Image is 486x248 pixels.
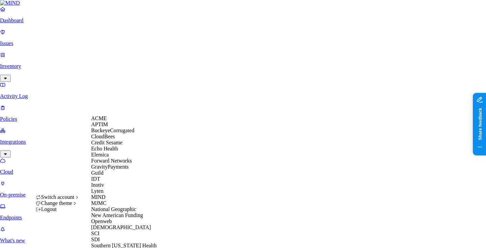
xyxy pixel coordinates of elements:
span: Forward Networks [91,158,132,164]
span: National Geographic [91,206,136,212]
span: IDT [91,176,100,182]
span: New American Funding [91,212,143,218]
span: MIND [91,194,106,200]
span: Lyten [91,188,103,194]
span: [DEMOGRAPHIC_DATA] [91,224,151,230]
span: CloudBees [91,134,115,139]
span: Inotiv [91,182,104,188]
span: MJMC [91,200,106,206]
span: ACME [91,115,107,121]
span: Switch account [41,194,74,200]
div: Logout [36,206,80,212]
span: Openweb [91,218,112,224]
span: Credit Sesame [91,140,123,145]
span: SCI [91,231,100,236]
span: Echo Health [91,146,118,151]
span: Guild [91,170,103,176]
span: APTIM [91,121,108,127]
span: BuckeyeCorrugated [91,128,134,133]
span: GravityPayments [91,164,129,170]
span: Change theme [41,200,72,206]
span: SDI [91,237,100,242]
span: Elemica [91,152,109,157]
